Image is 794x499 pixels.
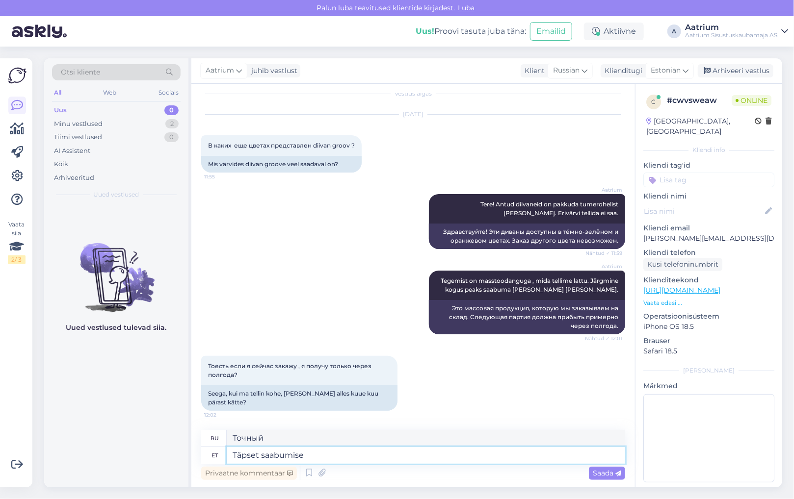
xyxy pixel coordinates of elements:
p: Kliendi email [643,223,774,233]
span: 11:55 [204,173,241,180]
div: Kõik [54,159,68,169]
div: 0 [164,105,179,115]
button: Emailid [530,22,572,41]
p: Safari 18.5 [643,346,774,356]
div: ru [211,430,219,447]
p: Brauser [643,336,774,346]
div: Tiimi vestlused [54,132,102,142]
input: Lisa tag [643,173,774,187]
div: Aatrium [685,24,777,31]
span: Aatrium [585,186,622,194]
span: Russian [553,65,580,76]
div: AI Assistent [54,146,90,156]
b: Uus! [416,26,434,36]
div: Web [102,86,119,99]
a: [URL][DOMAIN_NAME] [643,286,720,295]
span: Nähtud ✓ 11:59 [585,249,622,257]
span: Nähtud ✓ 12:01 [585,335,622,342]
span: Aatrium [585,263,622,270]
p: Märkmed [643,381,774,391]
div: Vestlus algas [201,89,625,98]
span: Otsi kliente [61,67,100,77]
div: Klient [521,66,545,76]
p: Klienditeekond [643,275,774,285]
a: AatriumAatrium Sisustuskaubamaja AS [685,24,788,39]
div: Minu vestlused [54,119,103,129]
p: Vaata edasi ... [643,299,774,307]
div: [DATE] [201,110,625,119]
span: Tegemist on masstoodanguga , mida tellime lattu. Järgmine kogus peaks saabuma [PERSON_NAME] [PERS... [441,277,620,293]
div: Klienditugi [601,66,642,76]
p: [PERSON_NAME][EMAIL_ADDRESS][DOMAIN_NAME] [643,233,774,244]
div: Privaatne kommentaar [201,467,297,480]
span: Uued vestlused [94,190,139,199]
img: No chats [44,225,188,314]
div: [PERSON_NAME] [643,366,774,375]
p: iPhone OS 18.5 [643,322,774,332]
div: Socials [157,86,181,99]
p: Kliendi nimi [643,191,774,201]
textarea: Точный [227,430,625,447]
p: Kliendi telefon [643,248,774,258]
span: Saada [593,469,621,477]
textarea: Täpset saabumis [227,447,625,464]
div: A [667,25,681,38]
div: Arhiveeri vestlus [698,64,773,77]
div: Uus [54,105,67,115]
img: Askly Logo [8,66,26,85]
span: c [652,98,656,105]
div: Arhiveeritud [54,173,94,183]
div: Seega, kui ma tellin kohe, [PERSON_NAME] alles kuue kuu pärast kätte? [201,385,397,411]
span: Aatrium [206,65,234,76]
div: All [52,86,63,99]
div: Здравствуйте! Эти диваны доступны в тёмно-зелёном и оранжевом цветах. Заказ другого цвета невозмо... [429,224,625,249]
div: Это массовая продукция, которую мы заказываем на склад. Следующая партия должна прибыть примерно ... [429,300,625,334]
p: Uued vestlused tulevad siia. [66,323,167,333]
p: Operatsioonisüsteem [643,311,774,322]
input: Lisa nimi [644,206,763,217]
div: 0 [164,132,179,142]
div: et [212,447,218,464]
span: Тоесть если я сейчас закажу , я получу только через полгода? [208,362,373,378]
div: [GEOGRAPHIC_DATA], [GEOGRAPHIC_DATA] [646,116,755,137]
div: Vaata siia [8,220,26,264]
div: Mis värvides diivan groove veel saadaval on? [201,156,362,173]
div: # cwvsweaw [667,95,732,106]
div: 2 / 3 [8,255,26,264]
div: Kliendi info [643,146,774,154]
span: 12:02 [204,411,241,419]
span: Online [732,95,771,106]
div: Proovi tasuta juba täna: [416,25,526,37]
div: Aktiivne [584,23,644,40]
p: Kliendi tag'id [643,160,774,171]
span: Luba [455,3,477,12]
div: Aatrium Sisustuskaubamaja AS [685,31,777,39]
div: juhib vestlust [247,66,297,76]
span: В каких еще цветах представлен diivan groov ? [208,142,355,149]
div: 2 [165,119,179,129]
span: Estonian [651,65,681,76]
span: Tere! Antud diivaneid on pakkuda tumerohelist [PERSON_NAME]. Erivärvi tellida ei saa. [480,200,620,217]
div: Küsi telefoninumbrit [643,258,722,271]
